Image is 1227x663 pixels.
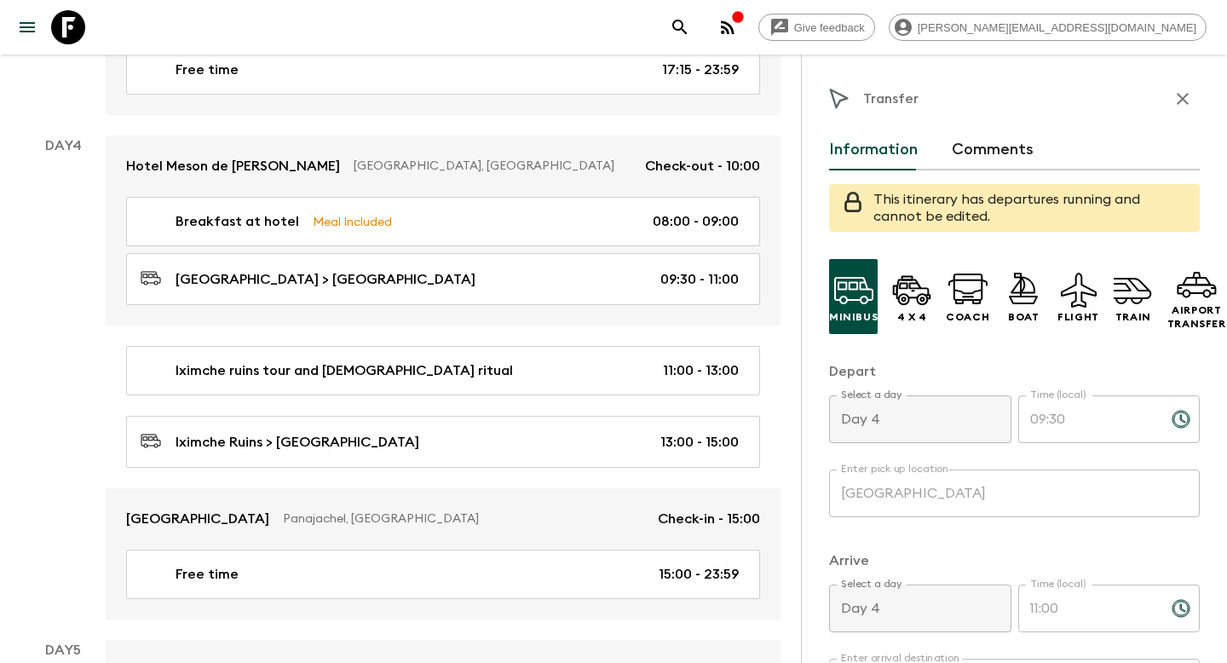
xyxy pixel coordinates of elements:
p: Check-out - 10:00 [645,156,760,176]
p: Transfer [863,89,919,109]
a: Iximche Ruins > [GEOGRAPHIC_DATA]13:00 - 15:00 [126,416,760,468]
p: Iximche ruins tour and [DEMOGRAPHIC_DATA] ritual [176,360,513,381]
p: Train [1115,310,1151,324]
p: 09:30 - 11:00 [660,269,739,290]
label: Select a day [841,577,902,591]
p: [GEOGRAPHIC_DATA] [126,509,269,529]
p: Day 4 [20,135,106,156]
button: menu [10,10,44,44]
a: [GEOGRAPHIC_DATA]Panajachel, [GEOGRAPHIC_DATA]Check-in - 15:00 [106,488,781,550]
input: hh:mm [1018,585,1158,632]
p: Depart [829,361,1200,382]
p: Meal Included [313,212,392,231]
label: Enter pick up location [841,462,949,476]
p: [GEOGRAPHIC_DATA], [GEOGRAPHIC_DATA] [354,158,631,175]
p: 13:00 - 15:00 [660,432,739,453]
input: hh:mm [1018,395,1158,443]
p: Free time [176,564,239,585]
a: [GEOGRAPHIC_DATA] > [GEOGRAPHIC_DATA]09:30 - 11:00 [126,253,760,305]
p: Check-in - 15:00 [658,509,760,529]
a: Iximche ruins tour and [DEMOGRAPHIC_DATA] ritual11:00 - 13:00 [126,346,760,395]
p: 11:00 - 13:00 [663,360,739,381]
p: 4 x 4 [897,310,927,324]
span: This itinerary has departures running and cannot be edited. [873,193,1140,223]
button: search adventures [663,10,697,44]
p: 15:00 - 23:59 [659,564,739,585]
p: Arrive [829,551,1200,571]
p: Coach [946,310,989,324]
p: Minibus [829,310,878,324]
p: Free time [176,60,239,80]
button: Information [829,130,918,170]
p: Hotel Meson de [PERSON_NAME] [126,156,340,176]
a: Give feedback [758,14,875,41]
p: 08:00 - 09:00 [653,211,739,232]
span: Give feedback [785,21,874,34]
div: [PERSON_NAME][EMAIL_ADDRESS][DOMAIN_NAME] [889,14,1207,41]
a: Free time17:15 - 23:59 [126,45,760,95]
a: Free time15:00 - 23:59 [126,550,760,599]
label: Time (local) [1030,577,1086,591]
p: Boat [1008,310,1039,324]
label: Select a day [841,388,902,402]
p: Flight [1057,310,1099,324]
a: Hotel Meson de [PERSON_NAME][GEOGRAPHIC_DATA], [GEOGRAPHIC_DATA]Check-out - 10:00 [106,135,781,197]
p: Panajachel, [GEOGRAPHIC_DATA] [283,510,644,528]
p: Iximche Ruins > [GEOGRAPHIC_DATA] [176,432,419,453]
p: Day 5 [20,640,106,660]
a: Breakfast at hotelMeal Included08:00 - 09:00 [126,197,760,246]
p: Airport Transfer [1167,303,1226,331]
p: [GEOGRAPHIC_DATA] > [GEOGRAPHIC_DATA] [176,269,475,290]
button: Comments [952,130,1034,170]
p: 17:15 - 23:59 [662,60,739,80]
span: [PERSON_NAME][EMAIL_ADDRESS][DOMAIN_NAME] [908,21,1206,34]
label: Time (local) [1030,388,1086,402]
p: Breakfast at hotel [176,211,299,232]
